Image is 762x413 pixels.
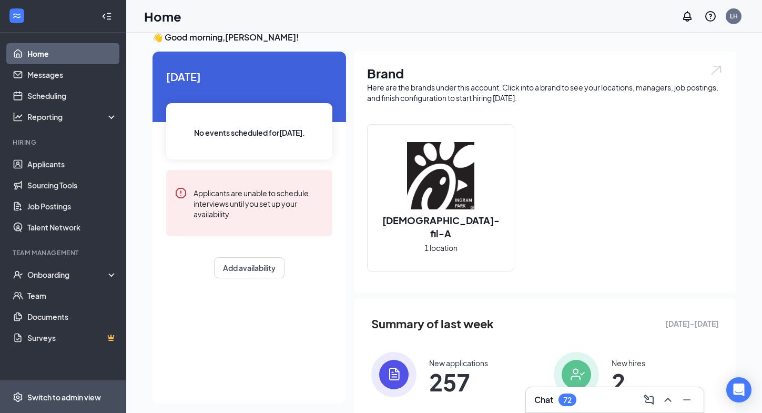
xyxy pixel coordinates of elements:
[681,10,694,23] svg: Notifications
[101,11,112,22] svg: Collapse
[612,358,645,368] div: New hires
[429,358,488,368] div: New applications
[643,394,655,406] svg: ComposeMessage
[534,394,553,406] h3: Chat
[371,315,494,333] span: Summary of last week
[726,377,751,402] div: Open Intercom Messenger
[641,391,657,408] button: ComposeMessage
[194,187,324,219] div: Applicants are unable to schedule interviews until you set up your availability.
[678,391,695,408] button: Minimize
[13,392,23,402] svg: Settings
[27,175,117,196] a: Sourcing Tools
[27,64,117,85] a: Messages
[368,214,514,240] h2: [DEMOGRAPHIC_DATA]-fil-A
[730,12,738,21] div: LH
[153,32,736,43] h3: 👋 Good morning, [PERSON_NAME] !
[27,285,117,306] a: Team
[13,269,23,280] svg: UserCheck
[704,10,717,23] svg: QuestionInfo
[367,82,723,103] div: Here are the brands under this account. Click into a brand to see your locations, managers, job p...
[371,352,416,397] img: icon
[709,64,723,76] img: open.6027fd2a22e1237b5b06.svg
[27,217,117,238] a: Talent Network
[27,269,108,280] div: Onboarding
[665,318,719,329] span: [DATE] - [DATE]
[27,306,117,327] a: Documents
[13,138,115,147] div: Hiring
[27,327,117,348] a: SurveysCrown
[27,43,117,64] a: Home
[407,142,474,209] img: Chick-fil-A
[659,391,676,408] button: ChevronUp
[27,85,117,106] a: Scheduling
[612,372,645,391] span: 2
[27,196,117,217] a: Job Postings
[175,187,187,199] svg: Error
[27,112,118,122] div: Reporting
[367,64,723,82] h1: Brand
[429,372,488,391] span: 257
[27,154,117,175] a: Applicants
[662,394,674,406] svg: ChevronUp
[424,242,458,254] span: 1 location
[27,392,101,402] div: Switch to admin view
[680,394,693,406] svg: Minimize
[13,112,23,122] svg: Analysis
[12,11,22,21] svg: WorkstreamLogo
[554,352,599,397] img: icon
[13,248,115,257] div: Team Management
[166,68,332,85] span: [DATE]
[214,257,285,278] button: Add availability
[563,396,572,405] div: 72
[144,7,181,25] h1: Home
[194,127,305,138] span: No events scheduled for [DATE] .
